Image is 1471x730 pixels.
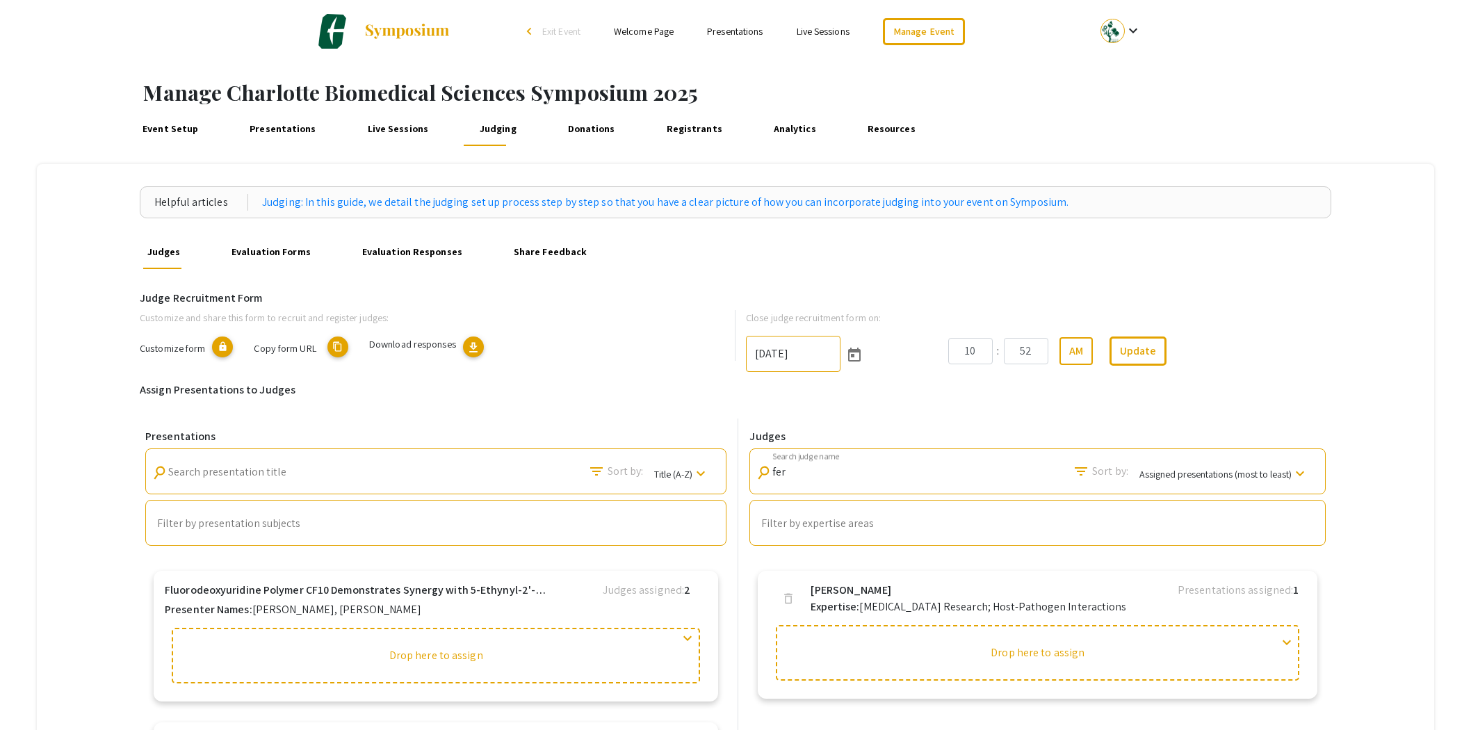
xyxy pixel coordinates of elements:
span: Download responses [369,337,456,350]
button: Open calendar [840,340,868,368]
a: Registrants [663,113,726,146]
span: delete [781,592,795,606]
mat-icon: Search [1073,463,1089,480]
b: Fluorodeoxyuridine Polymer CF10 Demonstrates Synergy with 5-Ethynyl-2'-Deoxyuridine Inducing Telo... [165,582,597,599]
b: Presenter Names: [165,602,252,617]
mat-icon: keyboard_arrow_down [692,465,709,482]
mat-icon: Search [755,463,774,482]
a: Analytics [770,113,819,146]
span: expand_more [1278,634,1295,651]
button: Assigned presentations (most to least) [1128,460,1319,487]
span: Assigned presentations (most to least) [1139,467,1292,480]
img: Symposium by ForagerOne [364,23,450,40]
span: Judges assigned: [603,583,684,597]
span: expand_more [679,630,696,647]
label: Close judge recruitment form on: [746,310,881,325]
span: download [466,341,480,355]
mat-icon: keyboard_arrow_down [1292,465,1308,482]
span: Presentations assigned: [1178,583,1293,597]
p: [MEDICAL_DATA] Research; Host-Pathogen Interactions [811,599,1126,615]
a: Presentations [707,25,763,38]
mat-icon: Search [588,463,605,480]
p: [PERSON_NAME], [PERSON_NAME] [165,601,421,618]
a: Evaluation Responses [359,236,466,269]
span: Exit Event [542,25,580,38]
button: download [463,336,484,357]
input: Minutes [1004,338,1048,364]
span: Title (A-Z) [654,467,692,480]
input: Hours [948,338,993,364]
a: Judging [476,113,520,146]
mat-chip-list: Auto complete [157,514,715,533]
iframe: Chat [10,667,59,720]
p: Customize and share this form to recruit and register judges: [140,310,713,325]
mat-icon: copy URL [327,336,348,357]
span: Customize form [140,341,205,355]
button: Title (A-Z) [643,460,720,487]
button: delete [774,585,802,613]
h6: Presentations [145,430,726,443]
div: arrow_back_ios [527,27,535,35]
button: Update [1110,336,1167,366]
b: 1 [1293,583,1299,597]
img: Charlotte Biomedical Sciences Symposium 2025 [315,14,350,49]
b: 2 [684,583,690,597]
a: Donations [564,113,618,146]
a: Live Sessions [364,113,432,146]
a: Welcome Page [614,25,674,38]
h6: Assign Presentations to Judges [140,383,1331,396]
a: Manage Event [883,18,965,45]
a: Judges [143,236,184,269]
mat-icon: Expand account dropdown [1125,22,1141,39]
a: Evaluation Forms [228,236,314,269]
span: Sort by: [1092,463,1128,480]
h6: Judges [749,430,1326,443]
button: AM [1059,337,1093,365]
span: Copy form URL [254,341,316,355]
a: Resources [863,113,918,146]
mat-icon: lock [212,336,233,357]
div: : [993,343,1004,359]
a: Event Setup [139,113,202,146]
a: Charlotte Biomedical Sciences Symposium 2025 [315,14,450,49]
h6: Judge Recruitment Form [140,291,1331,305]
b: Expertise: [811,599,859,614]
mat-chip-list: Auto complete [761,514,1314,533]
a: Judging: In this guide, we detail the judging set up process step by step so that you have a clea... [262,194,1068,211]
span: Sort by: [608,463,644,480]
b: [PERSON_NAME] [811,582,891,599]
a: Share Feedback [510,236,591,269]
a: Live Sessions [797,25,850,38]
mat-icon: Search [150,463,169,482]
a: Presentations [246,113,320,146]
button: Expand account dropdown [1086,15,1156,47]
div: Helpful articles [154,194,248,211]
h1: Manage Charlotte Biomedical Sciences Symposium 2025 [143,80,1471,105]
